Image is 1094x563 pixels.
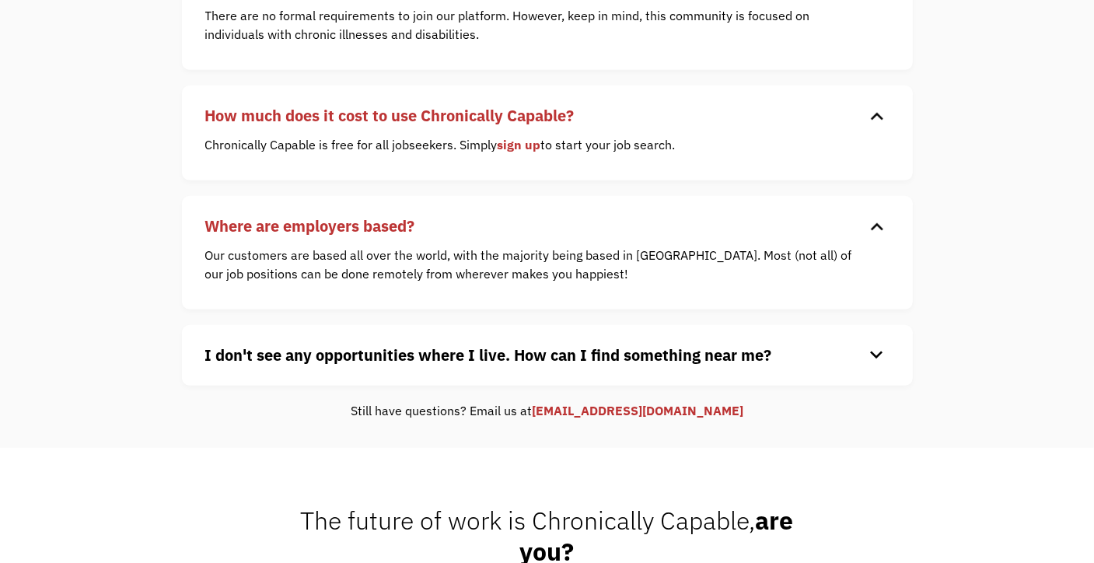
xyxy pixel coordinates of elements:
[865,104,890,128] div: keyboard_arrow_down
[498,137,541,152] a: sign up
[865,215,890,238] div: keyboard_arrow_down
[205,6,866,44] p: There are no formal requirements to join our platform. However, keep in mind, this community is f...
[205,105,575,126] strong: How much does it cost to use Chronically Capable?
[205,135,866,154] p: Chronically Capable is free for all jobseekers. Simply to start your job search.
[865,344,890,367] div: keyboard_arrow_down
[205,344,772,365] strong: I don't see any opportunities where I live. How can I find something near me?
[182,401,913,420] div: Still have questions? Email us at
[532,403,743,418] a: [EMAIL_ADDRESS][DOMAIN_NAME]
[205,246,866,283] p: Our customers are based all over the world, with the majority being based in [GEOGRAPHIC_DATA]. M...
[205,215,415,236] strong: Where are employers based?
